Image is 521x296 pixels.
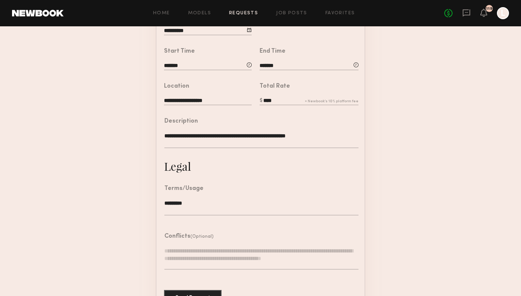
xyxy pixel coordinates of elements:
a: Job Posts [276,11,307,16]
div: 119 [486,7,492,11]
div: Total Rate [260,83,290,90]
a: Home [153,11,170,16]
span: (Optional) [190,234,214,239]
div: Description [164,118,198,124]
div: End Time [260,49,286,55]
header: Conflicts [164,234,214,240]
a: Favorites [325,11,355,16]
a: Models [188,11,211,16]
div: Location [164,83,189,90]
div: Start Time [164,49,195,55]
div: Legal [164,159,191,174]
div: Terms/Usage [164,186,204,192]
a: Requests [229,11,258,16]
a: L [497,7,509,19]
